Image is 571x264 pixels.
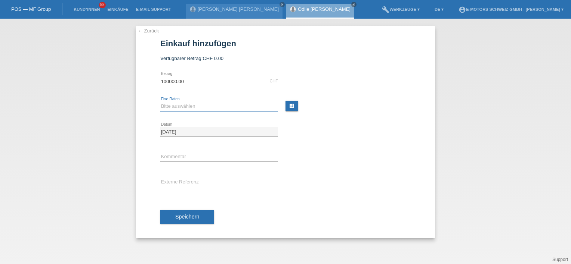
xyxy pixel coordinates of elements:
i: build [382,6,389,13]
div: CHF [269,79,278,83]
i: account_circle [459,6,466,13]
a: Odile [PERSON_NAME] [298,6,351,12]
a: E-Mail Support [132,7,175,12]
span: 58 [99,2,106,8]
a: Einkäufe [104,7,132,12]
span: Speichern [175,214,199,220]
a: [PERSON_NAME] [PERSON_NAME] [198,6,279,12]
a: calculate [285,101,298,111]
a: account_circleE-Motors Schweiz GmbH - [PERSON_NAME] ▾ [455,7,567,12]
a: POS — MF Group [11,6,51,12]
a: Support [552,257,568,262]
a: DE ▾ [431,7,447,12]
button: Speichern [160,210,214,224]
i: calculate [289,103,295,109]
a: close [351,2,357,7]
i: close [280,3,284,6]
span: CHF 0.00 [203,56,223,61]
i: close [352,3,356,6]
div: Verfügbarer Betrag: [160,56,411,61]
a: Kund*innen [70,7,104,12]
a: buildWerkzeuge ▾ [378,7,423,12]
h1: Einkauf hinzufügen [160,39,411,48]
a: close [280,2,285,7]
a: ← Zurück [138,28,159,34]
